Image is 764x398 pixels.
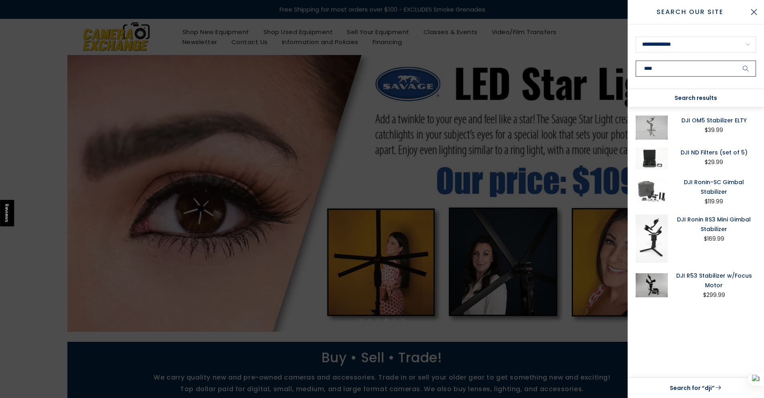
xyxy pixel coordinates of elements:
[628,89,764,108] div: Search results
[636,271,668,300] img: DJI R53 Stabilizer w/Focus Motor Stabilizers DJI 1030253
[636,177,668,207] img: DJI Ronin-SC Gimbal Stabilizer Stabilizers DJI R181902
[636,215,668,263] img: DJI Ronin RS3 Mini Gimbal Stabilizer
[705,125,723,135] div: $39.99
[672,177,756,197] a: DJI Ronin-SC Gimbal Stabilizer
[636,7,744,17] span: Search Our Site
[636,383,756,393] a: Search for “dji”
[636,116,668,140] img: DJI OM5 Stabilizer ELTY Stabilizers DJI M2251180
[672,148,756,157] a: DJI ND Filters (set of 5)
[672,215,756,234] a: DJI Ronin RS3 Mini Gimbal Stabilizer
[705,157,723,167] div: $29.99
[672,271,756,290] a: DJI R53 Stabilizer w/Focus Motor
[672,116,756,125] a: DJI OM5 Stabilizer ELTY
[705,197,723,207] div: $119.99
[704,234,724,244] div: $169.99
[703,290,725,300] div: $299.99
[636,148,668,169] img: DJI ND Filters (set of 5) Filters and Accessories DJI BCMAAA00078601
[744,2,764,22] button: Close Search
